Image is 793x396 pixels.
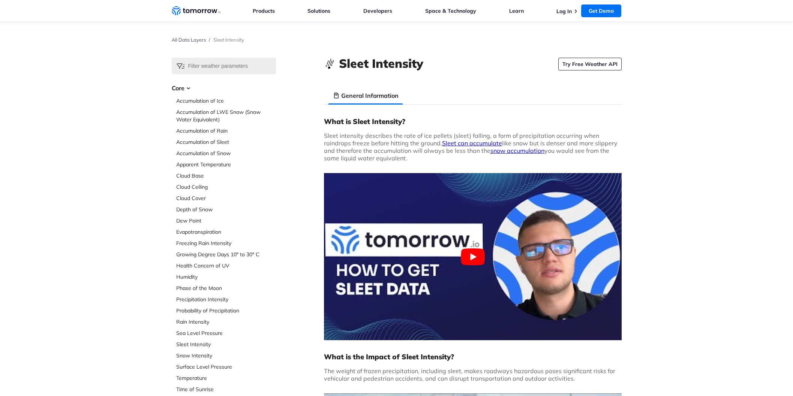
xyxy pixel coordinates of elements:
[176,97,276,105] a: Accumulation of Ice
[324,367,615,382] span: The weight of frozen precipitation, including sleet, makes roadways hazardous poses significant r...
[490,147,544,154] a: snow accumulation
[176,217,276,224] a: Dew Point
[425,7,476,14] a: Space & Technology
[176,149,276,157] a: Accumulation of Snow
[328,87,403,105] li: General Information
[176,318,276,326] a: Rain Intensity
[176,127,276,134] a: Accumulation of Rain
[176,273,276,281] a: Humidity
[324,173,622,340] button: Play Youtube video
[176,138,276,146] a: Accumulation of Sleet
[509,7,524,14] a: Learn
[176,374,276,382] a: Temperature
[558,58,622,70] a: Try Free Weather API
[176,206,276,213] a: Depth of Snow
[172,84,276,93] h3: Core
[442,139,502,147] a: Sleet can accumulate
[176,284,276,292] a: Phase of the Moon
[176,329,276,337] a: Sea Level Pressure
[176,194,276,202] a: Cloud Cover
[176,386,276,393] a: Time of Sunrise
[363,7,392,14] a: Developers
[176,239,276,247] a: Freezing Rain Intensity
[172,58,276,74] input: Filter weather parameters
[339,55,423,72] h1: Sleet Intensity
[176,307,276,314] a: Probability of Precipitation
[176,108,276,123] a: Accumulation of LWE Snow (Snow Water Equivalent)
[253,7,275,14] a: Products
[176,363,276,371] a: Surface Level Pressure
[176,161,276,168] a: Apparent Temperature
[176,262,276,269] a: Health Concern of UV
[341,91,399,100] h3: General Information
[176,228,276,236] a: Evapotranspiration
[324,352,622,361] h3: What is the Impact of Sleet Intensity?
[176,172,276,179] a: Cloud Base
[556,8,572,15] a: Log In
[172,5,220,16] a: Home link
[176,183,276,191] a: Cloud Ceiling
[176,352,276,359] a: Snow Intensity
[581,4,621,17] a: Get Demo
[324,117,622,126] h3: What is Sleet Intensity?
[324,132,618,162] span: Sleet intensity describes the rate of ice pellets (sleet) falling, a form of precipitation occurr...
[176,341,276,348] a: Sleet Intensity
[209,37,210,43] span: /
[213,37,244,43] span: Sleet Intensity
[176,251,276,258] a: Growing Degree Days 10° to 30° C
[307,7,330,14] a: Solutions
[172,37,206,43] a: All Data Layers
[176,296,276,303] a: Precipitation Intensity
